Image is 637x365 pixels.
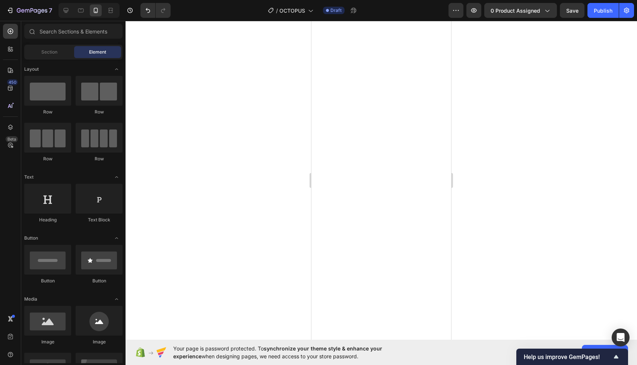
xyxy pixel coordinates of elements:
[89,49,106,55] span: Element
[111,171,123,183] span: Toggle open
[582,345,628,360] button: Allow access
[24,217,71,223] div: Heading
[279,7,305,15] span: OCTOPUS
[49,6,52,15] p: 7
[111,293,123,305] span: Toggle open
[76,278,123,284] div: Button
[76,217,123,223] div: Text Block
[594,7,612,15] div: Publish
[76,339,123,345] div: Image
[560,3,584,18] button: Save
[111,63,123,75] span: Toggle open
[24,109,71,115] div: Row
[7,79,18,85] div: 450
[24,339,71,345] div: Image
[76,109,123,115] div: Row
[524,353,612,361] span: Help us improve GemPages!
[140,3,171,18] div: Undo/Redo
[6,136,18,142] div: Beta
[41,49,57,55] span: Section
[24,278,71,284] div: Button
[24,174,34,180] span: Text
[524,352,621,361] button: Show survey - Help us improve GemPages!
[330,7,342,14] span: Draft
[311,21,451,340] iframe: Design area
[24,296,37,302] span: Media
[173,345,411,360] span: Your page is password protected. To when designing pages, we need access to your store password.
[587,3,619,18] button: Publish
[484,3,557,18] button: 0 product assigned
[491,7,540,15] span: 0 product assigned
[24,235,38,241] span: Button
[566,7,579,14] span: Save
[111,232,123,244] span: Toggle open
[76,156,123,162] div: Row
[24,24,123,39] input: Search Sections & Elements
[24,66,39,73] span: Layout
[3,3,56,18] button: 7
[24,156,71,162] div: Row
[173,345,382,359] span: synchronize your theme style & enhance your experience
[612,329,630,346] div: Open Intercom Messenger
[276,7,278,15] span: /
